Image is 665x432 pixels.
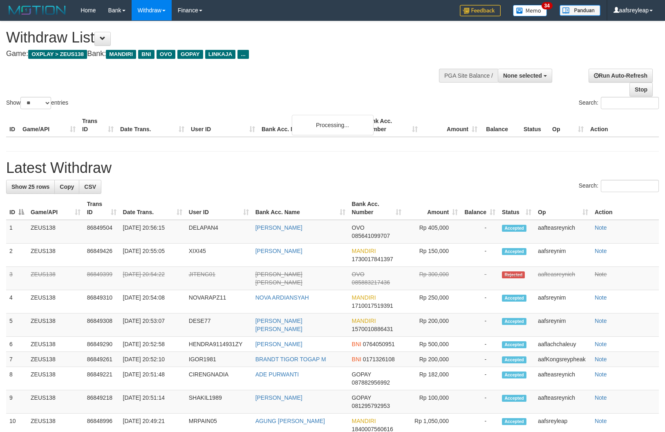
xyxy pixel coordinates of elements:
[79,114,117,137] th: Trans ID
[405,390,461,414] td: Rp 100,000
[6,160,659,176] h1: Latest Withdraw
[587,114,659,137] th: Action
[27,313,84,337] td: ZEUS138
[535,220,591,244] td: aafteasreynich
[352,294,376,301] span: MANDIRI
[421,114,481,137] th: Amount
[27,390,84,414] td: ZEUS138
[6,50,435,58] h4: Game: Bank:
[461,367,499,390] td: -
[502,418,526,425] span: Accepted
[84,290,120,313] td: 86849310
[120,367,186,390] td: [DATE] 20:51:48
[120,197,186,220] th: Date Trans.: activate to sort column ascending
[186,244,252,267] td: XIXI45
[405,290,461,313] td: Rp 250,000
[542,2,553,9] span: 34
[461,352,499,367] td: -
[27,267,84,290] td: ZEUS138
[352,394,371,401] span: GOPAY
[255,294,309,301] a: NOVA ARDIANSYAH
[255,341,302,347] a: [PERSON_NAME]
[186,367,252,390] td: CIRENGNADIA
[79,180,101,194] a: CSV
[349,197,405,220] th: Bank Acc. Number: activate to sort column ascending
[186,220,252,244] td: DELAPAN4
[27,367,84,390] td: ZEUS138
[120,290,186,313] td: [DATE] 20:54:08
[120,244,186,267] td: [DATE] 20:55:05
[84,367,120,390] td: 86849221
[27,244,84,267] td: ZEUS138
[595,248,607,254] a: Note
[6,220,27,244] td: 1
[27,290,84,313] td: ZEUS138
[6,244,27,267] td: 2
[84,244,120,267] td: 86849426
[255,248,302,254] a: [PERSON_NAME]
[84,220,120,244] td: 86849504
[186,390,252,414] td: SHAKIL1989
[255,318,302,332] a: [PERSON_NAME] [PERSON_NAME]
[595,341,607,347] a: Note
[6,97,68,109] label: Show entries
[352,302,393,309] span: Copy 1710017519391 to clipboard
[255,356,326,363] a: BRANDT TIGOR TOGAP M
[535,352,591,367] td: aafKongsreypheak
[27,337,84,352] td: ZEUS138
[405,337,461,352] td: Rp 500,000
[54,180,79,194] a: Copy
[84,267,120,290] td: 86849399
[352,379,390,386] span: Copy 087882956992 to clipboard
[84,337,120,352] td: 86849290
[560,5,600,16] img: panduan.png
[502,372,526,378] span: Accepted
[595,394,607,401] a: Note
[502,295,526,302] span: Accepted
[352,318,376,324] span: MANDIRI
[252,197,349,220] th: Bank Acc. Name: activate to sort column ascending
[352,248,376,254] span: MANDIRI
[461,290,499,313] td: -
[502,248,526,255] span: Accepted
[579,180,659,192] label: Search:
[481,114,520,137] th: Balance
[6,390,27,414] td: 9
[6,29,435,46] h1: Withdraw List
[186,337,252,352] td: HENDRA9114931ZY
[6,4,68,16] img: MOTION_logo.png
[405,197,461,220] th: Amount: activate to sort column ascending
[461,313,499,337] td: -
[629,83,653,96] a: Stop
[6,313,27,337] td: 5
[405,352,461,367] td: Rp 200,000
[19,114,79,137] th: Game/API
[6,290,27,313] td: 4
[84,352,120,367] td: 86849261
[352,356,361,363] span: BNI
[595,418,607,424] a: Note
[589,69,653,83] a: Run Auto-Refresh
[499,197,535,220] th: Status: activate to sort column ascending
[535,313,591,337] td: aafsreynim
[535,337,591,352] td: aaflachchaleuy
[595,271,607,278] a: Note
[535,244,591,267] td: aafsreynim
[6,180,55,194] a: Show 25 rows
[186,313,252,337] td: DESE77
[258,114,361,137] th: Bank Acc. Name
[579,97,659,109] label: Search:
[255,394,302,401] a: [PERSON_NAME]
[352,279,390,286] span: Copy 085883217436 to clipboard
[11,184,49,190] span: Show 25 rows
[595,318,607,324] a: Note
[28,50,87,59] span: OXPLAY > ZEUS138
[601,180,659,192] input: Search:
[255,271,302,286] a: [PERSON_NAME] [PERSON_NAME]
[20,97,51,109] select: Showentries
[405,313,461,337] td: Rp 200,000
[591,197,659,220] th: Action
[120,313,186,337] td: [DATE] 20:53:07
[361,114,421,137] th: Bank Acc. Number
[186,267,252,290] td: JITENG01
